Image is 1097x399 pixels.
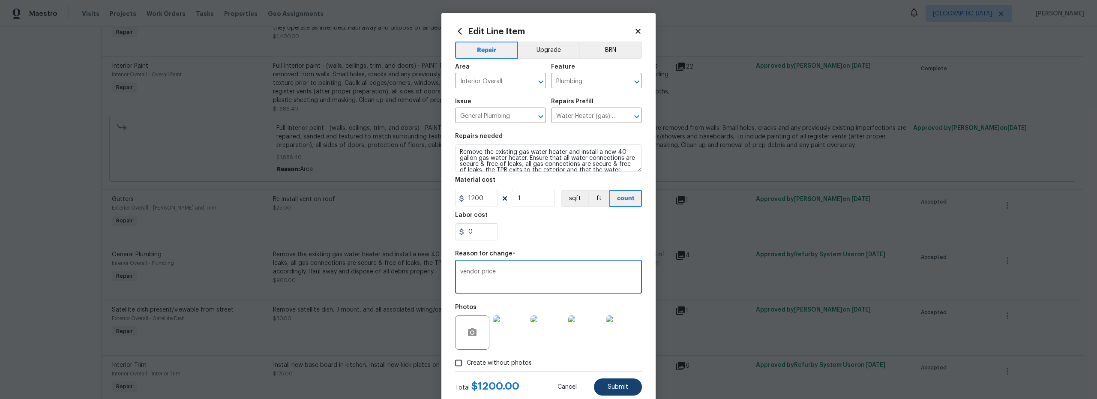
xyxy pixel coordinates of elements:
[535,76,547,88] button: Open
[631,76,643,88] button: Open
[455,144,642,172] textarea: Remove the existing gas water heater and install a new 40 gallon gas water heater. Ensure that al...
[557,384,577,390] span: Cancel
[608,384,628,390] span: Submit
[471,381,519,391] span: $ 1200.00
[609,190,642,207] button: count
[455,177,495,183] h5: Material cost
[455,64,470,70] h5: Area
[455,382,519,392] div: Total
[631,111,643,123] button: Open
[467,359,532,368] span: Create without photos
[460,269,637,287] textarea: vendor price
[455,27,634,36] h2: Edit Line Item
[561,190,588,207] button: sqft
[455,42,518,59] button: Repair
[535,111,547,123] button: Open
[579,42,642,59] button: BRN
[551,99,593,105] h5: Repairs Prefill
[544,378,590,396] button: Cancel
[588,190,609,207] button: ft
[455,251,513,257] h5: Reason for change
[518,42,579,59] button: Upgrade
[551,64,575,70] h5: Feature
[455,133,503,139] h5: Repairs needed
[455,212,488,218] h5: Labor cost
[594,378,642,396] button: Submit
[455,99,471,105] h5: Issue
[455,304,477,310] h5: Photos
